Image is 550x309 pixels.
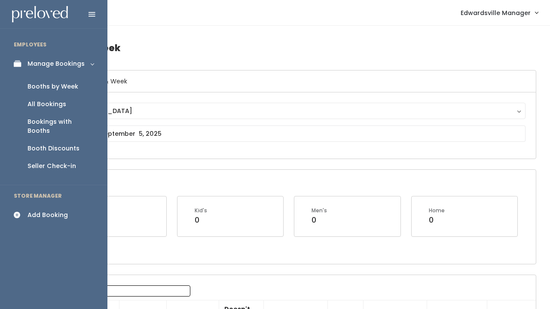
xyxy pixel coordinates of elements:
div: Seller Check-in [27,162,76,171]
div: Home [429,207,445,214]
div: Kid's [195,207,207,214]
h6: Select Location & Week [44,70,536,92]
div: 0 [312,214,327,226]
input: August 30 - September 5, 2025 [55,125,526,142]
div: Add Booking [27,211,68,220]
div: [GEOGRAPHIC_DATA] [63,106,517,116]
div: 0 [195,214,207,226]
div: All Bookings [27,100,66,109]
label: Search: [49,285,190,297]
div: Men's [312,207,327,214]
button: [GEOGRAPHIC_DATA] [55,103,526,119]
img: preloved logo [12,6,68,23]
div: 0 [429,214,445,226]
div: Booth Discounts [27,144,79,153]
div: Manage Bookings [27,59,85,68]
div: Booths by Week [27,82,78,91]
span: Edwardsville Manager [461,8,531,18]
a: Edwardsville Manager [452,3,547,22]
div: Bookings with Booths [27,117,94,135]
input: Search: [81,285,190,297]
h4: Booths by Week [44,36,536,60]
